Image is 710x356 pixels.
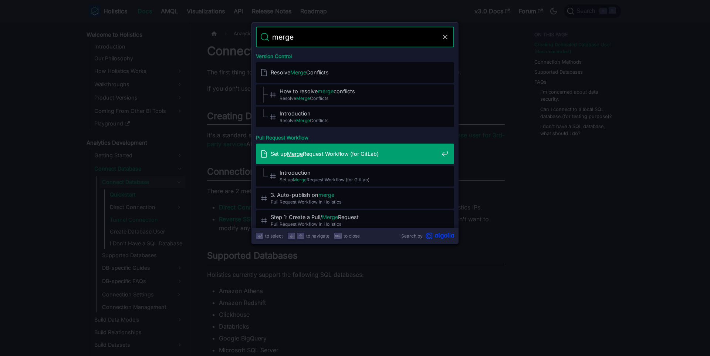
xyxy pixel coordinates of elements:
div: Pull Request Workflow [254,129,456,144]
mark: Merge [293,177,307,182]
a: Introduction​ResolveMergeConflicts [256,107,454,127]
mark: Merge [296,118,310,123]
a: 3. Auto-publish onmerge​Pull Request Workflow in Holistics [256,188,454,209]
span: Set up Request Workflow (for GitLab) [280,176,439,183]
span: to select [265,232,283,239]
svg: Escape key [335,233,341,239]
div: Version Control [254,47,456,62]
span: Set up Request Workflow (for GitLab) [271,150,439,157]
span: Pull Request Workflow in Holistics [271,221,439,228]
span: Pull Request Workflow in Holistics [271,198,439,205]
a: ResolveMergeConflicts [256,62,454,83]
span: Resolve Conflicts [280,117,439,124]
svg: Arrow up [298,233,304,239]
span: Introduction​ [280,169,439,176]
span: Search by [401,232,423,239]
mark: Merge [322,214,338,220]
button: Clear the query [441,33,450,41]
mark: merge [318,192,334,198]
a: Search byAlgolia [401,232,454,239]
svg: Arrow down [288,233,294,239]
a: Set upMergeRequest Workflow (for GitLab) [256,144,454,164]
svg: Algolia [426,232,454,239]
span: How to resolve conflicts​ [280,88,439,95]
svg: Enter key [257,233,263,239]
input: Search docs [269,27,441,47]
span: Introduction​ [280,110,439,117]
span: to navigate [306,232,329,239]
mark: Merge [287,151,303,157]
mark: Merge [290,69,306,75]
mark: merge [318,88,334,94]
span: 3. Auto-publish on ​ [271,191,439,198]
a: Step 1: Create a Pull/MergeRequest​Pull Request Workflow in Holistics [256,210,454,231]
span: to close [344,232,360,239]
a: Introduction​Set upMergeRequest Workflow (for GitLab) [256,166,454,187]
a: How to resolvemergeconflicts​ResolveMergeConflicts [256,84,454,105]
mark: Merge [296,95,310,101]
span: Resolve Conflicts [280,95,439,102]
span: Step 1: Create a Pull/ Request​ [271,214,439,221]
span: Resolve Conflicts [271,69,439,76]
